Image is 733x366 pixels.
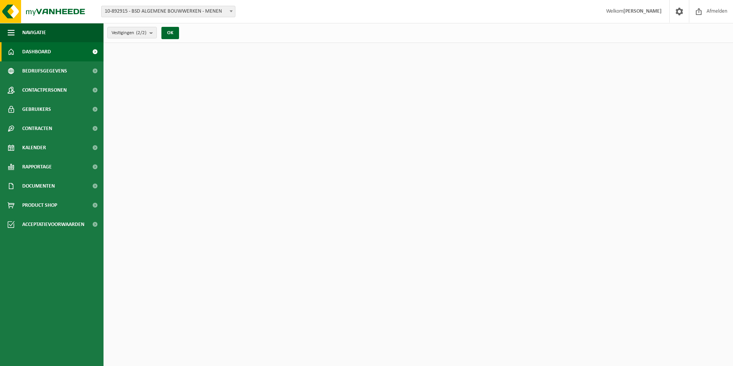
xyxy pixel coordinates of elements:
[22,176,55,196] span: Documenten
[22,100,51,119] span: Gebruikers
[22,119,52,138] span: Contracten
[22,138,46,157] span: Kalender
[22,42,51,61] span: Dashboard
[102,6,235,17] span: 10-892915 - BSD ALGEMENE BOUWWERKEN - MENEN
[22,215,84,234] span: Acceptatievoorwaarden
[22,196,57,215] span: Product Shop
[623,8,662,14] strong: [PERSON_NAME]
[22,61,67,81] span: Bedrijfsgegevens
[107,27,157,38] button: Vestigingen(2/2)
[22,81,67,100] span: Contactpersonen
[112,27,146,39] span: Vestigingen
[22,23,46,42] span: Navigatie
[22,157,52,176] span: Rapportage
[136,30,146,35] count: (2/2)
[161,27,179,39] button: OK
[101,6,235,17] span: 10-892915 - BSD ALGEMENE BOUWWERKEN - MENEN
